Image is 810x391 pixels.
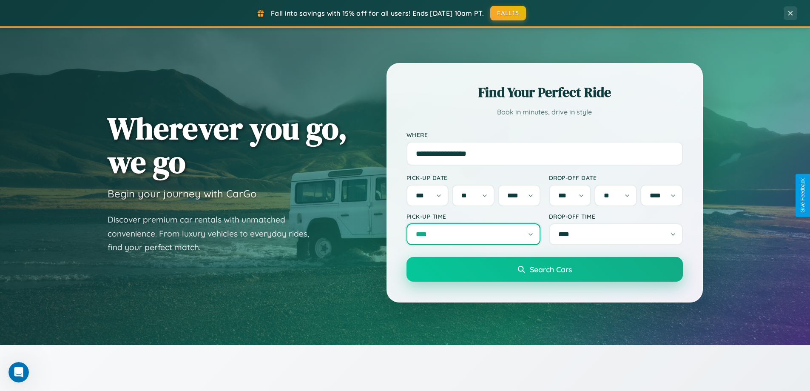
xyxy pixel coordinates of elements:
[406,106,683,118] p: Book in minutes, drive in style
[800,178,806,213] div: Give Feedback
[108,213,320,254] p: Discover premium car rentals with unmatched convenience. From luxury vehicles to everyday rides, ...
[406,174,540,181] label: Pick-up Date
[9,362,29,382] iframe: Intercom live chat
[549,213,683,220] label: Drop-off Time
[108,111,347,179] h1: Wherever you go, we go
[406,257,683,282] button: Search Cars
[406,213,540,220] label: Pick-up Time
[530,265,572,274] span: Search Cars
[406,83,683,102] h2: Find Your Perfect Ride
[549,174,683,181] label: Drop-off Date
[108,187,257,200] h3: Begin your journey with CarGo
[406,131,683,138] label: Where
[271,9,484,17] span: Fall into savings with 15% off for all users! Ends [DATE] 10am PT.
[490,6,526,20] button: FALL15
